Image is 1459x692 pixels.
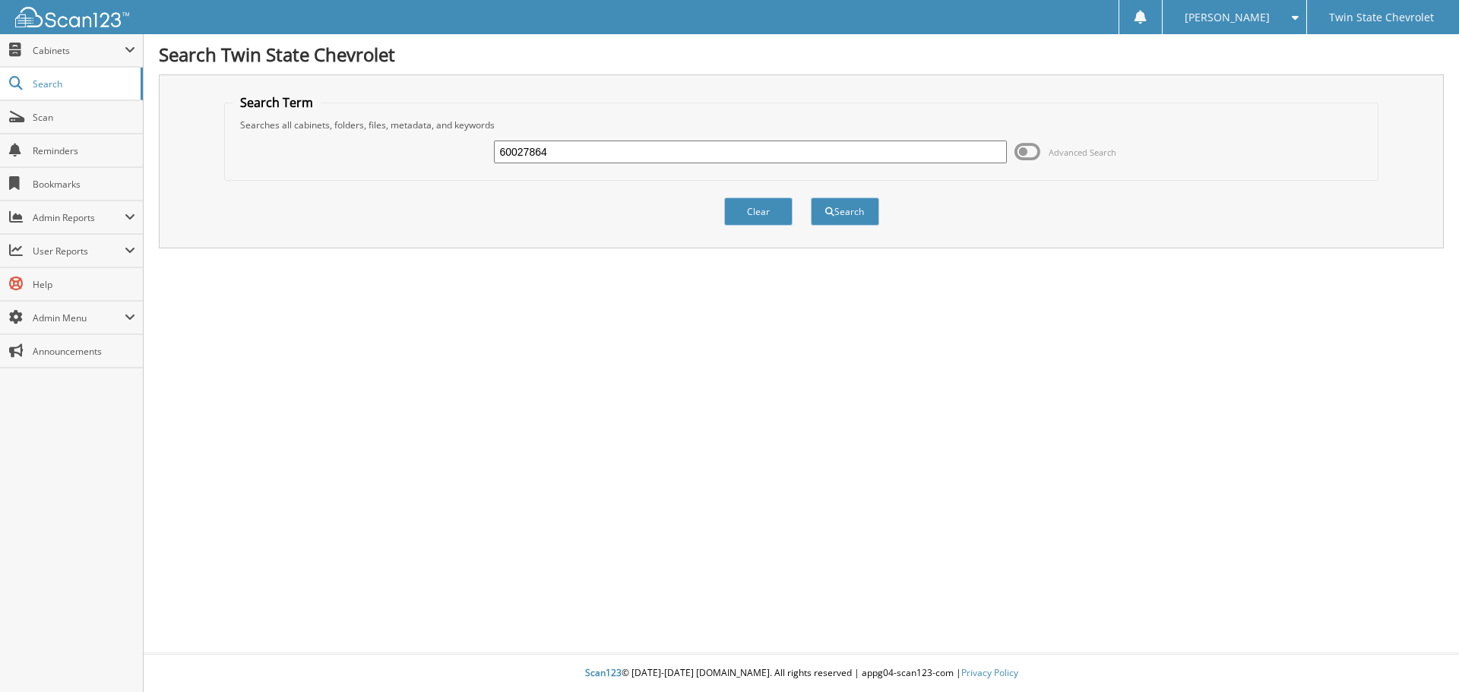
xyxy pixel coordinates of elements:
span: Help [33,278,135,291]
button: Clear [724,197,793,226]
span: Twin State Chevrolet [1329,13,1434,22]
span: Scan [33,111,135,124]
iframe: Chat Widget [1383,619,1459,692]
span: [PERSON_NAME] [1185,13,1270,22]
span: Announcements [33,345,135,358]
span: Cabinets [33,44,125,57]
div: Searches all cabinets, folders, files, metadata, and keywords [233,118,1371,131]
span: Bookmarks [33,178,135,191]
span: Reminders [33,144,135,157]
button: Search [811,197,879,226]
span: Admin Menu [33,311,125,324]
span: User Reports [33,245,125,258]
a: Privacy Policy [961,666,1018,679]
h1: Search Twin State Chevrolet [159,42,1444,67]
span: Admin Reports [33,211,125,224]
div: © [DATE]-[DATE] [DOMAIN_NAME]. All rights reserved | appg04-scan123-com | [144,655,1459,692]
span: Advanced Search [1049,147,1116,158]
span: Search [33,77,133,90]
img: scan123-logo-white.svg [15,7,129,27]
legend: Search Term [233,94,321,111]
span: Scan123 [585,666,622,679]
